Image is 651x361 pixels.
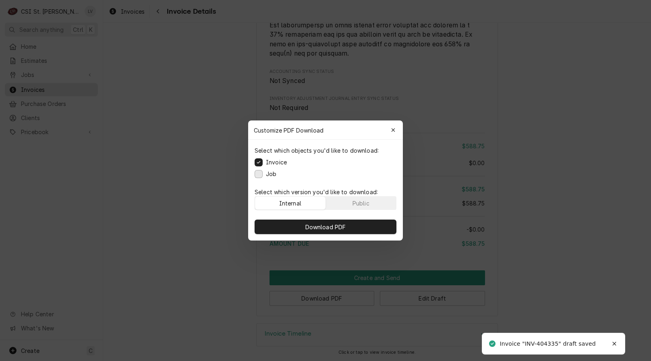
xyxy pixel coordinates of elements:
label: Job [266,170,276,178]
span: Download PDF [304,223,348,231]
button: Download PDF [255,220,396,234]
div: Internal [279,199,301,207]
p: Select which objects you'd like to download: [255,146,379,155]
div: Customize PDF Download [248,120,403,140]
p: Select which version you'd like to download: [255,188,396,196]
div: Public [352,199,369,207]
label: Invoice [266,158,287,166]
